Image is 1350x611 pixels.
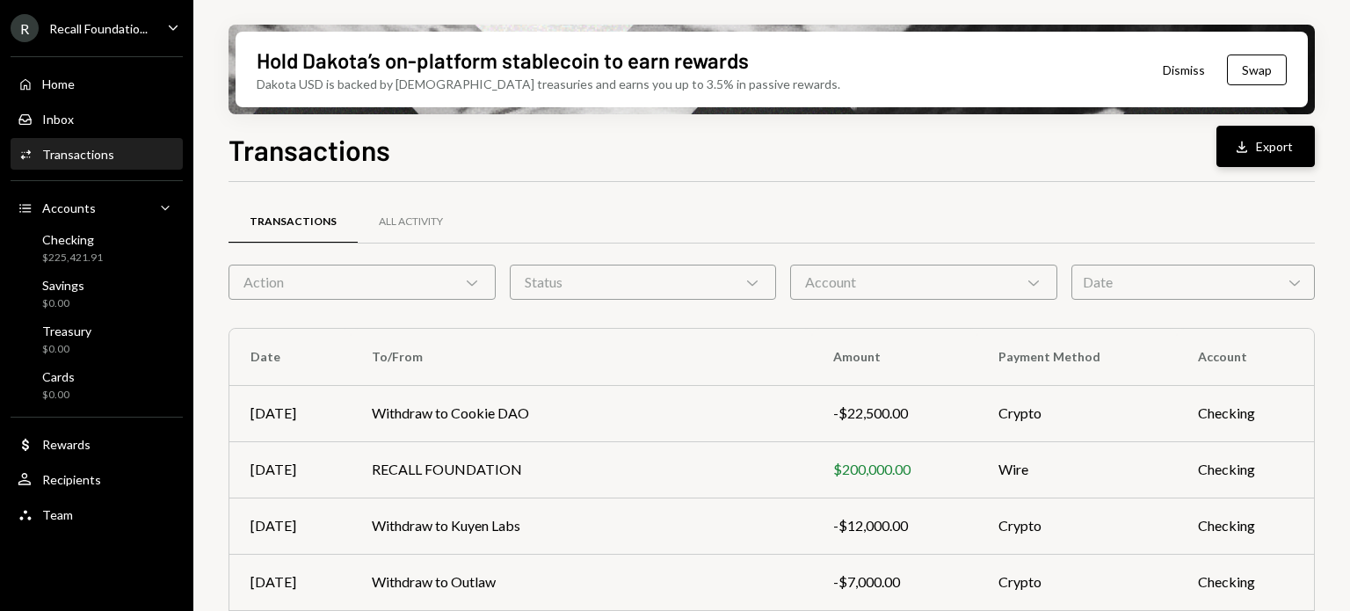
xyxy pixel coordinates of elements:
[977,441,1177,498] td: Wire
[833,515,956,536] div: -$12,000.00
[11,273,183,315] a: Savings$0.00
[351,385,811,441] td: Withdraw to Cookie DAO
[1177,441,1314,498] td: Checking
[379,215,443,229] div: All Activity
[1177,498,1314,554] td: Checking
[42,147,114,162] div: Transactions
[42,437,91,452] div: Rewards
[11,463,183,495] a: Recipients
[42,369,75,384] div: Cards
[977,498,1177,554] td: Crypto
[42,112,74,127] div: Inbox
[351,498,811,554] td: Withdraw to Kuyen Labs
[42,296,84,311] div: $0.00
[42,278,84,293] div: Savings
[229,200,358,244] a: Transactions
[11,364,183,406] a: Cards$0.00
[42,232,103,247] div: Checking
[42,76,75,91] div: Home
[977,329,1177,385] th: Payment Method
[42,200,96,215] div: Accounts
[42,342,91,357] div: $0.00
[1177,554,1314,610] td: Checking
[790,265,1057,300] div: Account
[257,46,749,75] div: Hold Dakota’s on-platform stablecoin to earn rewards
[229,132,390,167] h1: Transactions
[250,459,330,480] div: [DATE]
[229,265,496,300] div: Action
[42,472,101,487] div: Recipients
[250,515,330,536] div: [DATE]
[229,329,351,385] th: Date
[250,571,330,593] div: [DATE]
[11,103,183,135] a: Inbox
[49,21,148,36] div: Recall Foundatio...
[833,571,956,593] div: -$7,000.00
[42,507,73,522] div: Team
[833,459,956,480] div: $200,000.00
[42,251,103,265] div: $225,421.91
[1177,329,1314,385] th: Account
[42,388,75,403] div: $0.00
[1141,49,1227,91] button: Dismiss
[11,318,183,360] a: Treasury$0.00
[510,265,777,300] div: Status
[351,554,811,610] td: Withdraw to Outlaw
[11,68,183,99] a: Home
[11,428,183,460] a: Rewards
[351,329,811,385] th: To/From
[358,200,464,244] a: All Activity
[977,554,1177,610] td: Crypto
[1216,126,1315,167] button: Export
[1177,385,1314,441] td: Checking
[11,138,183,170] a: Transactions
[42,324,91,338] div: Treasury
[833,403,956,424] div: -$22,500.00
[11,498,183,530] a: Team
[977,385,1177,441] td: Crypto
[11,227,183,269] a: Checking$225,421.91
[11,14,39,42] div: R
[1227,55,1287,85] button: Swap
[1071,265,1315,300] div: Date
[250,215,337,229] div: Transactions
[257,75,840,93] div: Dakota USD is backed by [DEMOGRAPHIC_DATA] treasuries and earns you up to 3.5% in passive rewards.
[11,192,183,223] a: Accounts
[351,441,811,498] td: RECALL FOUNDATION
[250,403,330,424] div: [DATE]
[812,329,977,385] th: Amount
